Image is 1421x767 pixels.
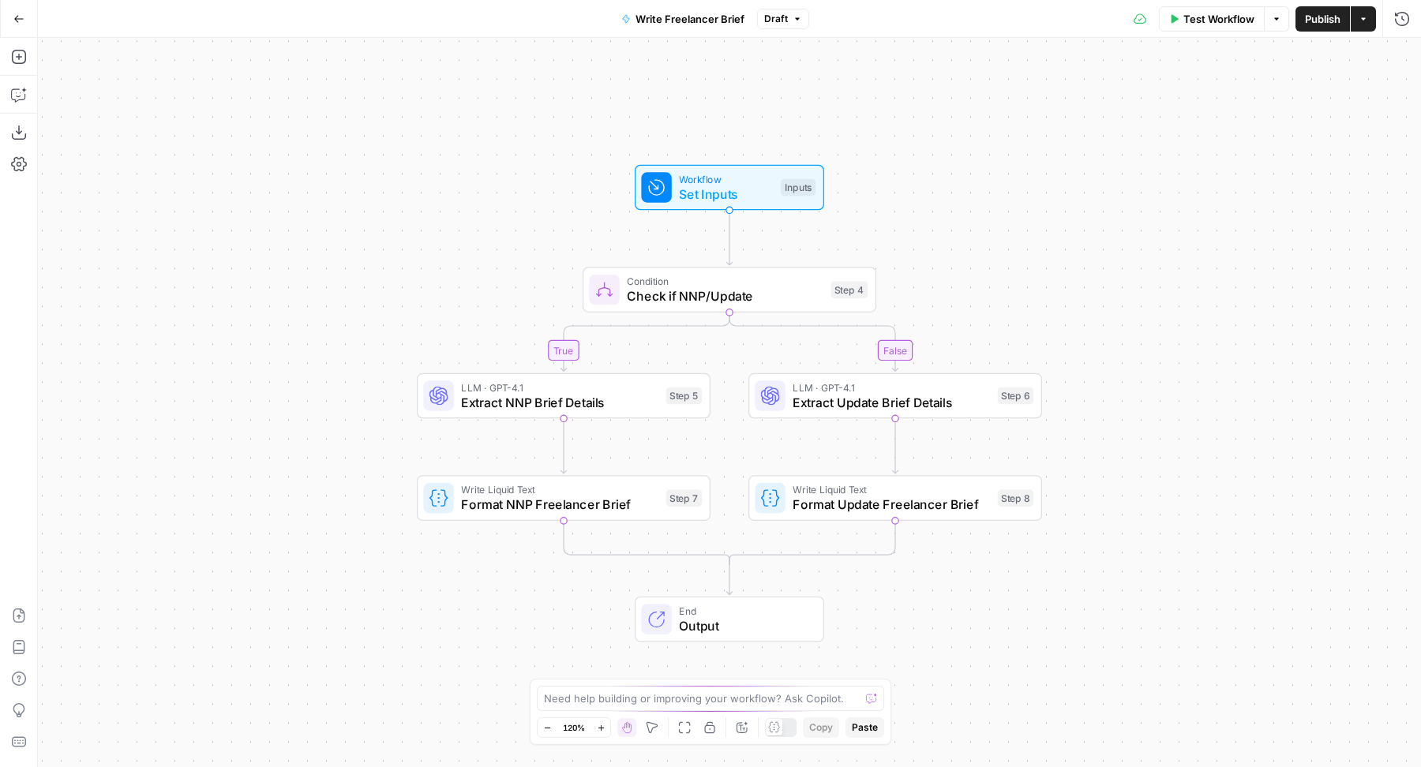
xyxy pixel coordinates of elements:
div: EndOutput [583,597,876,642]
span: Write Liquid Text [793,482,990,497]
div: Step 5 [666,387,703,405]
span: LLM · GPT-4.1 [793,380,990,395]
span: Test Workflow [1183,11,1254,27]
span: Copy [809,720,833,735]
div: LLM · GPT-4.1Extract NNP Brief DetailsStep 5 [417,373,710,419]
span: Extract NNP Brief Details [461,393,658,412]
span: 120% [563,721,585,734]
span: Format Update Freelancer Brief [793,496,990,514]
g: Edge from step_8 to step_4-conditional-end [729,520,895,564]
span: Condition [627,274,823,289]
span: Extract Update Brief Details [793,393,990,412]
g: Edge from start to step_4 [726,209,732,265]
span: Write Liquid Text [461,482,658,497]
span: Set Inputs [679,185,773,204]
span: Draft [764,12,788,26]
span: Paste [852,720,878,735]
button: Test Workflow [1159,6,1265,32]
g: Edge from step_4 to step_5 [561,312,729,371]
div: Step 4 [830,281,868,298]
g: Edge from step_5 to step_7 [561,417,566,473]
button: Copy [803,717,839,738]
div: Step 6 [998,387,1034,405]
div: Write Liquid TextFormat Update Freelancer BriefStep 8 [748,475,1042,521]
span: LLM · GPT-4.1 [461,380,658,395]
span: Workflow [679,171,773,186]
button: Draft [757,9,809,29]
span: Check if NNP/Update [627,287,823,306]
div: ConditionCheck if NNP/UpdateStep 4 [583,267,876,312]
g: Edge from step_7 to step_4-conditional-end [564,520,729,564]
div: WorkflowSet InputsInputs [583,165,876,211]
div: LLM · GPT-4.1Extract Update Brief DetailsStep 6 [748,373,1042,419]
button: Write Freelancer Brief [612,6,754,32]
g: Edge from step_6 to step_8 [892,417,898,473]
span: Output [679,616,808,635]
g: Edge from step_4-conditional-end to end [726,559,732,594]
span: End [679,603,808,618]
div: Write Liquid TextFormat NNP Freelancer BriefStep 7 [417,475,710,521]
div: Step 8 [998,489,1034,507]
g: Edge from step_4 to step_6 [729,312,898,371]
button: Publish [1295,6,1350,32]
span: Format NNP Freelancer Brief [461,496,658,514]
span: Publish [1305,11,1340,27]
div: Step 7 [666,489,703,507]
div: Inputs [781,179,815,196]
button: Paste [845,717,884,738]
span: Write Freelancer Brief [636,11,744,27]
